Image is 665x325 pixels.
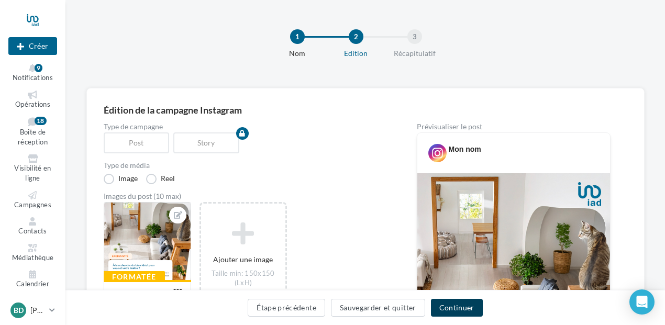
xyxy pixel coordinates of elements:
button: Notifications 9 [8,62,57,84]
div: Edition [323,48,390,59]
a: Opérations [8,88,57,111]
span: Opérations [15,100,50,108]
a: Visibilité en ligne [8,152,57,184]
label: Image [104,174,138,184]
div: Prévisualiser le post [417,123,611,130]
div: 18 [35,117,47,125]
span: BD [14,305,24,316]
div: 2 [349,29,363,44]
div: 3 [407,29,422,44]
button: Créer [8,37,57,55]
button: Sauvegarder et quitter [331,299,425,317]
a: Calendrier [8,268,57,290]
div: Nom [264,48,331,59]
span: Contacts [18,227,47,235]
div: Formatée [104,271,165,283]
a: Contacts [8,215,57,238]
span: Médiathèque [12,253,54,262]
label: Reel [146,174,175,184]
div: Nouvelle campagne [8,37,57,55]
div: Édition de la campagne Instagram [104,105,627,115]
div: Mon nom [449,144,481,154]
a: BD [PERSON_NAME] [8,300,57,320]
a: Campagnes [8,189,57,211]
div: Open Intercom Messenger [629,289,655,315]
div: Post journée mondiale de l'habitat... [113,287,165,321]
button: Continuer [431,299,483,317]
div: Récapitulatif [381,48,448,59]
a: Boîte de réception18 [8,115,57,148]
span: Visibilité en ligne [14,164,51,183]
span: Boîte de réception [18,128,48,147]
a: Médiathèque [8,242,57,264]
div: Images du post (10 max) [104,193,383,200]
div: 1 [290,29,305,44]
span: Calendrier [16,279,49,288]
span: Notifications [13,73,53,82]
button: Étape précédente [248,299,325,317]
label: Type de campagne [104,123,383,130]
div: 9 [35,64,42,72]
p: [PERSON_NAME] [30,305,45,316]
label: Type de média [104,162,383,169]
span: Campagnes [14,200,51,209]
